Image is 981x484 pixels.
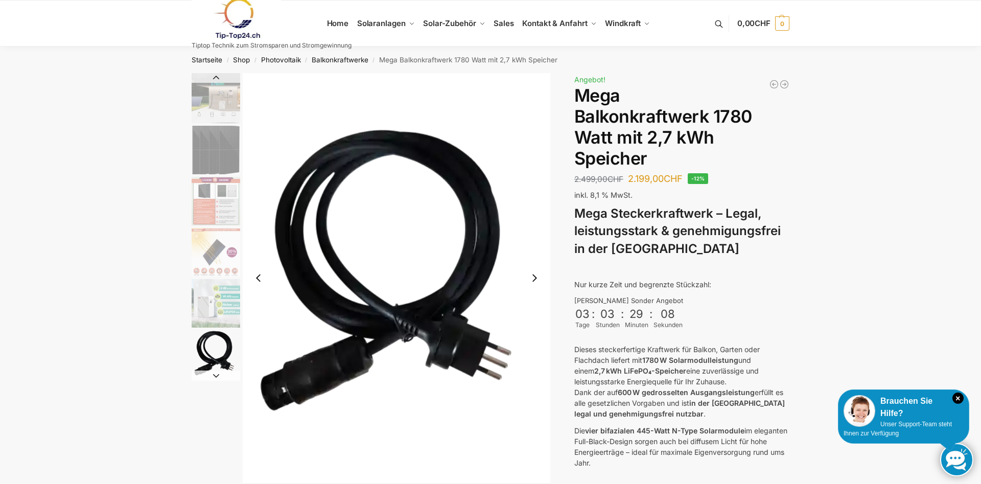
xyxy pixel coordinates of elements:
[574,279,789,290] p: Nur kurze Zeit und begrenzte Stückzahl:
[844,421,952,437] span: Unser Support-Team steht Ihnen zur Verfügung
[192,42,352,49] p: Tiptop Technik zum Stromsparen und Stromgewinnung
[779,79,789,89] a: 890/600 Watt Solarkraftwerk + 2,7 KW Batteriespeicher Genehmigungsfrei
[649,307,652,327] div: :
[574,191,633,199] span: inkl. 8,1 % MwSt.
[192,126,240,174] img: 4 mal bificiale Solarmodule
[192,73,240,83] button: Previous slide
[737,8,789,39] a: 0,00CHF 0
[844,395,875,427] img: Customer service
[192,228,240,276] img: Bificial 30 % mehr Leistung
[301,56,312,64] span: /
[189,329,240,380] li: 6 / 9
[494,18,514,28] span: Sales
[574,296,789,306] div: [PERSON_NAME] Sonder Angebot
[655,307,682,320] div: 08
[353,1,418,47] a: Solaranlagen
[574,174,623,184] bdi: 2.499,00
[618,388,755,397] strong: 600 W gedrosselten Ausgangsleistung
[250,56,261,64] span: /
[775,16,789,31] span: 0
[653,320,683,330] div: Sekunden
[222,56,233,64] span: /
[189,124,240,175] li: 2 / 9
[192,73,240,123] img: Balkonkraftwerk mit grossem Speicher
[628,173,683,184] bdi: 2.199,00
[312,56,368,64] a: Balkonkraftwerke
[189,380,240,431] li: 7 / 9
[574,425,789,468] p: Die im eleganten Full-Black-Design sorgen auch bei diffusem Licht für hohe Energieerträge – ideal...
[524,267,545,289] button: Next slide
[192,177,240,225] img: Bificial im Vergleich zu billig Modulen
[574,85,789,169] h1: Mega Balkonkraftwerk 1780 Watt mit 2,7 kWh Speicher
[243,73,550,483] img: Anschlusskabel-3meter
[189,226,240,278] li: 4 / 9
[243,73,550,483] li: 6 / 9
[248,267,269,289] button: Previous slide
[574,320,591,330] div: Tage
[574,75,605,84] span: Angebot!
[189,278,240,329] li: 5 / 9
[601,1,655,47] a: Windkraft
[189,73,240,124] li: 1 / 9
[952,393,964,404] i: Schließen
[423,18,476,28] span: Solar-Zubehör
[626,307,647,320] div: 29
[585,426,744,435] strong: vier bifazialen 445-Watt N-Type Solarmodule
[192,56,222,64] a: Startseite
[574,399,785,418] strong: in der [GEOGRAPHIC_DATA] legal und genehmigungsfrei nutzbar
[664,173,683,184] span: CHF
[625,320,648,330] div: Minuten
[621,307,624,327] div: :
[368,56,379,64] span: /
[192,279,240,328] img: Leise und Wartungsfrei
[518,1,601,47] a: Kontakt & Anfahrt
[574,344,789,419] p: Dieses steckerfertige Kraftwerk für Balkon, Garten oder Flachdach liefert mit und einem eine zuve...
[597,307,619,320] div: 03
[594,366,686,375] strong: 2,7 kWh LiFePO₄-Speicher
[605,18,641,28] span: Windkraft
[688,173,709,184] span: -12%
[592,307,595,327] div: :
[261,56,301,64] a: Photovoltaik
[192,371,240,381] button: Next slide
[608,174,623,184] span: CHF
[174,47,808,73] nav: Breadcrumb
[522,18,587,28] span: Kontakt & Anfahrt
[642,356,738,364] strong: 1780 W Solarmodulleistung
[489,1,518,47] a: Sales
[357,18,406,28] span: Solaranlagen
[574,206,781,257] strong: Mega Steckerkraftwerk – Legal, leistungsstark & genehmigungsfrei in der [GEOGRAPHIC_DATA]
[233,56,250,64] a: Shop
[769,79,779,89] a: Balkonkraftwerk 405/600 Watt erweiterbar
[596,320,620,330] div: Stunden
[844,395,964,420] div: Brauchen Sie Hilfe?
[575,307,590,320] div: 03
[419,1,489,47] a: Solar-Zubehör
[737,18,770,28] span: 0,00
[192,330,240,379] img: Anschlusskabel-3meter
[189,175,240,226] li: 3 / 9
[755,18,770,28] span: CHF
